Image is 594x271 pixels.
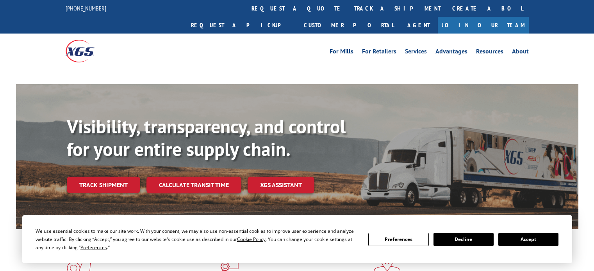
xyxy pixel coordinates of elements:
[67,114,346,161] b: Visibility, transparency, and control for your entire supply chain.
[146,177,241,193] a: Calculate transit time
[330,48,353,57] a: For Mills
[438,17,529,34] a: Join Our Team
[362,48,396,57] a: For Retailers
[476,48,503,57] a: Resources
[248,177,314,193] a: XGS ASSISTANT
[400,17,438,34] a: Agent
[298,17,400,34] a: Customer Portal
[22,215,572,263] div: Cookie Consent Prompt
[80,244,107,251] span: Preferences
[66,4,106,12] a: [PHONE_NUMBER]
[67,177,140,193] a: Track shipment
[435,48,467,57] a: Advantages
[405,48,427,57] a: Services
[185,17,298,34] a: Request a pickup
[498,233,558,246] button: Accept
[237,236,266,243] span: Cookie Policy
[368,233,428,246] button: Preferences
[433,233,494,246] button: Decline
[36,227,359,252] div: We use essential cookies to make our site work. With your consent, we may also use non-essential ...
[512,48,529,57] a: About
